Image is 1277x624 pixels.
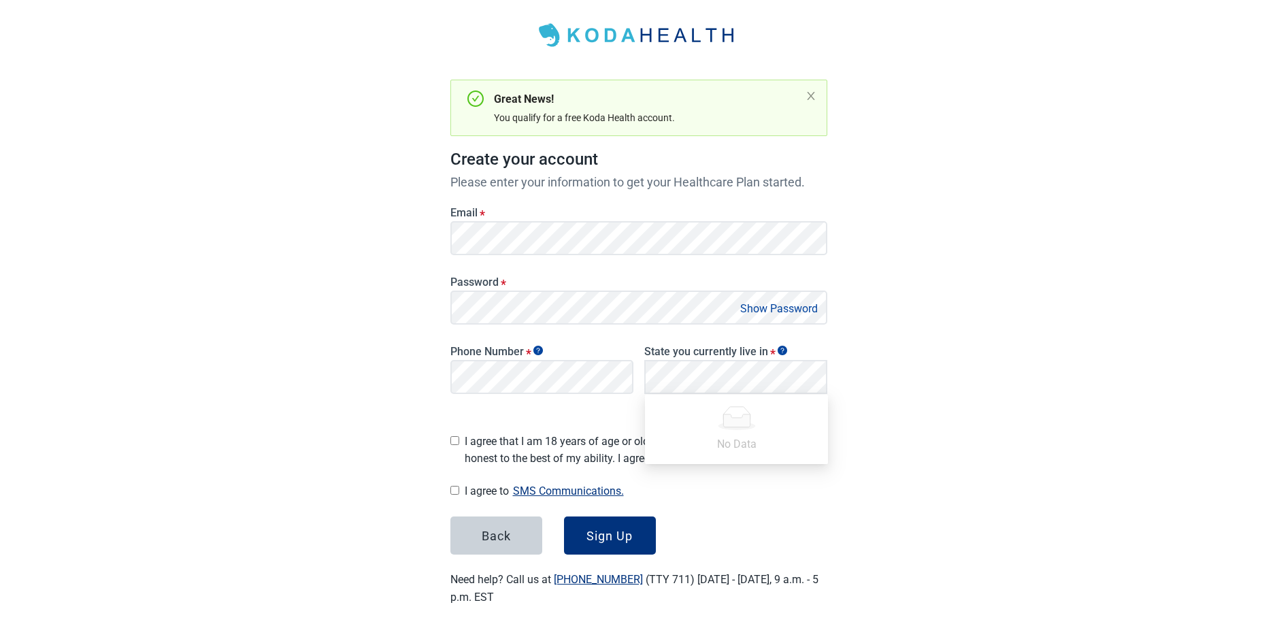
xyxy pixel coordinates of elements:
[450,173,827,191] p: Please enter your information to get your Healthcare Plan started.
[494,93,554,105] strong: Great News!
[564,516,656,555] button: Sign Up
[494,110,800,125] div: You qualify for a free Koda Health account.
[509,482,628,500] button: Show SMS communications details
[450,206,827,219] label: Email
[467,91,484,107] span: check-circle
[450,345,633,358] label: Phone Number
[806,91,816,101] button: close
[586,529,633,542] div: Sign Up
[482,529,511,542] div: Back
[533,346,543,355] span: Show tooltip
[450,573,818,603] label: Need help? Call us at (TTY 711) [DATE] - [DATE], 9 a.m. - 5 p.m. EST
[465,433,827,467] span: I agree that I am 18 years of age or older and all of my responses are honest to the best of my a...
[644,345,827,358] label: State you currently live in
[450,276,827,289] label: Password
[736,299,822,318] button: Show Password
[465,482,827,500] span: I agree to
[653,436,820,453] div: No Data
[554,573,643,586] a: [PHONE_NUMBER]
[450,147,827,173] h1: Create your account
[778,346,787,355] span: Show tooltip
[530,18,748,52] img: Koda Health
[450,516,542,555] button: Back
